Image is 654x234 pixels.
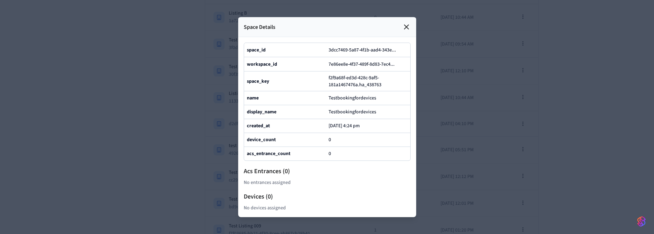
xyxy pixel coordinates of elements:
b: acs_entrance_count [247,150,290,157]
b: created_at [247,122,270,129]
span: Testbookingfordevices [329,108,376,115]
span: 0 [329,136,331,143]
span: Testbookingfordevices [329,95,376,102]
span: 0 [329,150,331,157]
b: space_key [247,78,269,84]
p: [DATE] 4:24 pm [329,123,360,129]
b: space_id [247,46,266,53]
h2: Acs Entrances ( 0 ) [244,166,411,176]
p: Space Details [244,23,275,31]
b: device_count [247,136,276,143]
span: f2f9a68f-ed3d-428c-9af5-181a1467476a.ha_438763 [329,74,407,88]
b: name [247,95,259,102]
button: 3dcc7469-5a87-4f1b-aad4-343e... [327,46,403,54]
span: No entrances assigned [244,179,291,186]
button: 7e86ee8e-4f37-489f-8d83-7ec4... [327,60,402,68]
b: workspace_id [247,60,277,67]
b: display_name [247,108,276,115]
h2: Devices ( 0 ) [244,192,411,201]
img: SeamLogoGradient.69752ec5.svg [637,216,646,227]
span: No devices assigned [244,204,286,211]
